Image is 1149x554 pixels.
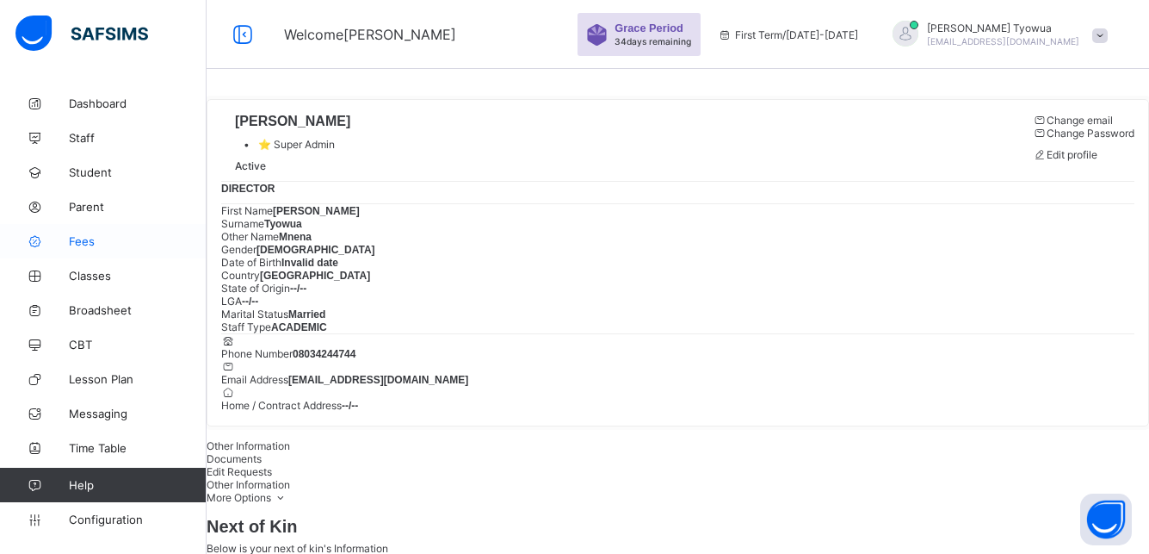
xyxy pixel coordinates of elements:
span: --/-- [290,283,306,295]
span: Edit profile [1047,148,1097,161]
span: [GEOGRAPHIC_DATA] [260,270,370,282]
img: safsims [15,16,148,52]
span: First Name [221,204,273,217]
span: DIRECTOR [221,183,275,195]
span: [PERSON_NAME] [235,114,350,129]
span: Other Information [207,478,290,491]
span: --/-- [242,296,258,308]
span: Active [235,159,266,172]
span: Change Password [1047,127,1134,140]
span: Classes [69,269,207,283]
span: Married [288,308,325,321]
div: LorettaTyowua [875,21,1116,49]
span: Lesson Plan [69,372,207,386]
span: [EMAIL_ADDRESS][DOMAIN_NAME] [927,36,1079,47]
span: Marital Status [221,308,288,321]
span: ⭐ Super Admin [258,138,335,151]
span: Gender [221,243,256,256]
span: ACADEMIC [271,321,327,333]
span: Student [69,165,207,179]
span: Welcome [PERSON_NAME] [284,26,456,43]
span: Surname [221,217,264,230]
span: [DEMOGRAPHIC_DATA] [256,244,375,256]
span: Staff [69,131,207,145]
span: [EMAIL_ADDRESS][DOMAIN_NAME] [288,374,468,386]
span: Email Address [221,373,288,386]
span: Help [69,478,206,492]
span: Next of Kin [207,517,1149,537]
span: Invalid date [281,257,338,269]
span: session/term information [718,28,858,41]
span: Other Information [207,439,290,452]
span: Tyowua [264,218,302,230]
span: Other Name [221,230,279,243]
span: 34 days remaining [615,36,691,47]
span: Phone Number [221,347,293,360]
span: 08034244744 [293,348,355,360]
span: Date of Birth [221,256,281,269]
span: State of Origin [221,282,290,295]
span: [PERSON_NAME] Tyowua [927,22,1079,34]
button: Open asap [1080,494,1132,545]
span: More Options [207,491,288,504]
span: Country [221,269,260,282]
span: CBT [69,338,207,352]
span: Messaging [69,407,207,420]
img: sticker-purple.71386a28dfed39d6af7621340158ba97.svg [586,24,608,46]
span: Dashboard [69,96,207,110]
span: --/-- [342,400,358,412]
span: Parent [69,200,207,214]
span: LGA [221,295,242,308]
span: Grace Period [615,22,683,34]
span: Mnena [279,231,312,243]
span: Fees [69,234,207,248]
span: Configuration [69,513,206,526]
span: Change email [1047,114,1113,127]
span: Documents [207,452,262,465]
div: • [235,138,350,151]
span: Home / Contract Address [221,399,342,412]
span: [PERSON_NAME] [273,205,360,217]
span: Staff Type [221,321,271,333]
span: Time Table [69,441,207,455]
span: Broadsheet [69,303,207,317]
span: Edit Requests [207,465,272,478]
